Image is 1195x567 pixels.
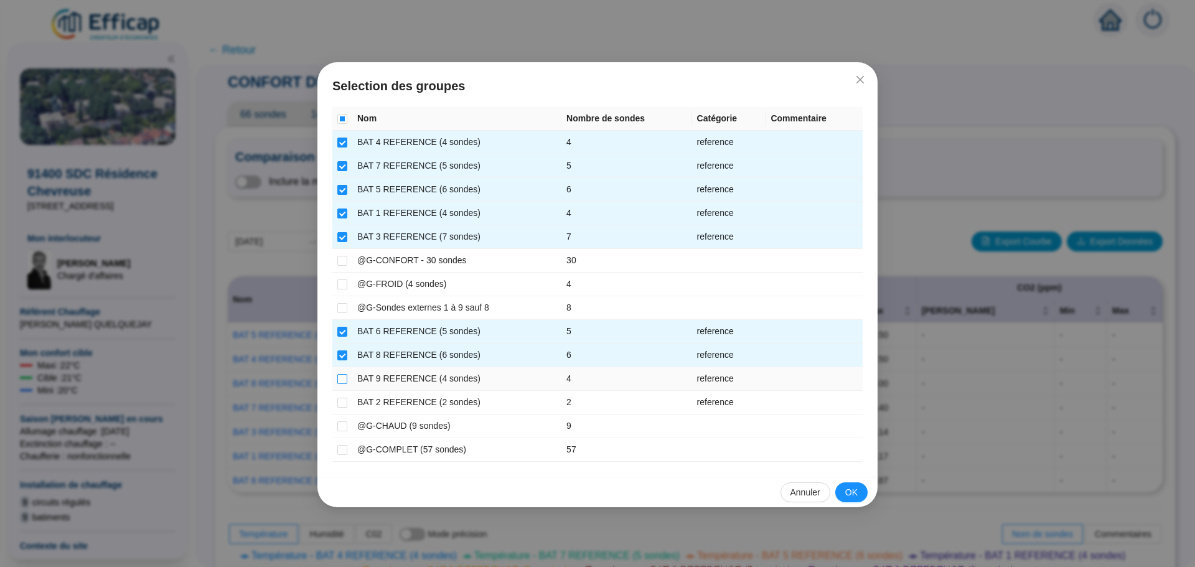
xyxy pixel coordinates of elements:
td: BAT 9 REFERENCE (4 sondes) [352,367,561,391]
td: reference [692,154,766,178]
td: @G-CHAUD (9 sondes) [352,415,561,438]
td: BAT 1 REFERENCE (4 sondes) [352,202,561,225]
td: 9 [561,415,691,438]
td: reference [692,391,766,415]
td: @G-COMPLET (57 sondes) [352,438,561,462]
td: reference [692,202,766,225]
td: 7 [561,225,691,249]
td: 4 [561,367,691,391]
td: reference [692,320,766,344]
td: reference [692,367,766,391]
span: Fermer [850,75,870,85]
td: reference [692,131,766,154]
td: 5 [561,320,691,344]
td: BAT 8 REFERENCE (6 sondes) [352,344,561,367]
td: 4 [561,273,691,296]
span: close [855,75,865,85]
td: reference [692,225,766,249]
button: Annuler [780,482,830,502]
td: @G-FROID (4 sondes) [352,273,561,296]
td: 8 [561,296,691,320]
span: Annuler [790,486,820,499]
td: BAT 6 REFERENCE (5 sondes) [352,320,561,344]
td: BAT 5 REFERENCE (6 sondes) [352,178,561,202]
td: BAT 2 REFERENCE (2 sondes) [352,391,561,415]
th: Nombre de sondes [561,107,691,131]
td: @G-Sondes externes 1 à 9 sauf 8 [352,296,561,320]
td: 4 [561,202,691,225]
td: 57 [561,438,691,462]
th: Commentaire [766,107,863,131]
td: 4 [561,131,691,154]
span: OK [845,486,858,499]
button: Close [850,70,870,90]
td: reference [692,344,766,367]
td: @G-CONFORT - 30 sondes [352,249,561,273]
td: BAT 7 REFERENCE (5 sondes) [352,154,561,178]
td: 5 [561,154,691,178]
span: Selection des groupes [332,77,863,95]
td: 2 [561,391,691,415]
td: 30 [561,249,691,273]
th: Nom [352,107,561,131]
td: reference [692,178,766,202]
button: OK [835,482,868,502]
td: BAT 4 REFERENCE (4 sondes) [352,131,561,154]
td: 6 [561,178,691,202]
th: Catégorie [692,107,766,131]
td: 6 [561,344,691,367]
td: BAT 3 REFERENCE (7 sondes) [352,225,561,249]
